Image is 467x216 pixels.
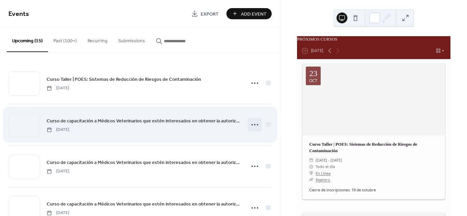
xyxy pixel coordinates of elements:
[302,187,445,193] div: Cierre de inscripciones: 19 de octubre
[7,27,48,52] button: Upcoming (15)
[47,210,69,216] span: [DATE]
[316,157,342,163] span: [DATE] - [DATE]
[47,75,201,83] a: Curso Taller | POES: Sistemas de Reducción de Riesgos de Contaminación
[8,7,29,21] span: Events
[309,78,317,82] div: oct
[201,10,219,18] span: Export
[47,159,241,166] a: Curso de capacitación a Médicos Veterinarios que estén interesados en obtener la autorización com...
[241,10,267,18] span: Add Event
[316,163,335,170] span: Todo el día
[316,177,330,182] a: Registro
[47,168,69,174] span: [DATE]
[309,163,314,170] div: ​
[47,85,69,91] span: [DATE]
[226,8,272,19] button: Add Event
[316,170,330,176] a: En Línea
[309,170,314,176] div: ​
[309,157,314,163] div: ​
[186,8,224,19] a: Export
[309,69,317,77] div: 23
[113,27,150,51] button: Submissions
[309,142,417,153] a: Curso Taller | POES: Sistemas de Reducción de Riesgos de Contaminación
[47,127,69,133] span: [DATE]
[297,36,450,43] div: PRÓXIMOS CURSOS
[47,117,241,125] a: Curso de capacitación a Médicos Veterinarios que estén interesados en obtener la autorización com...
[47,76,201,83] span: Curso Taller | POES: Sistemas de Reducción de Riesgos de Contaminación
[47,201,241,208] span: Curso de capacitación a Médicos Veterinarios que estén interesados en obtener la autorización com...
[309,176,314,183] div: ​
[47,118,241,125] span: Curso de capacitación a Médicos Veterinarios que estén interesados en obtener la autorización com...
[48,27,82,51] button: Past (100+)
[82,27,113,51] button: Recurring
[47,200,241,208] a: Curso de capacitación a Médicos Veterinarios que estén interesados en obtener la autorización com...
